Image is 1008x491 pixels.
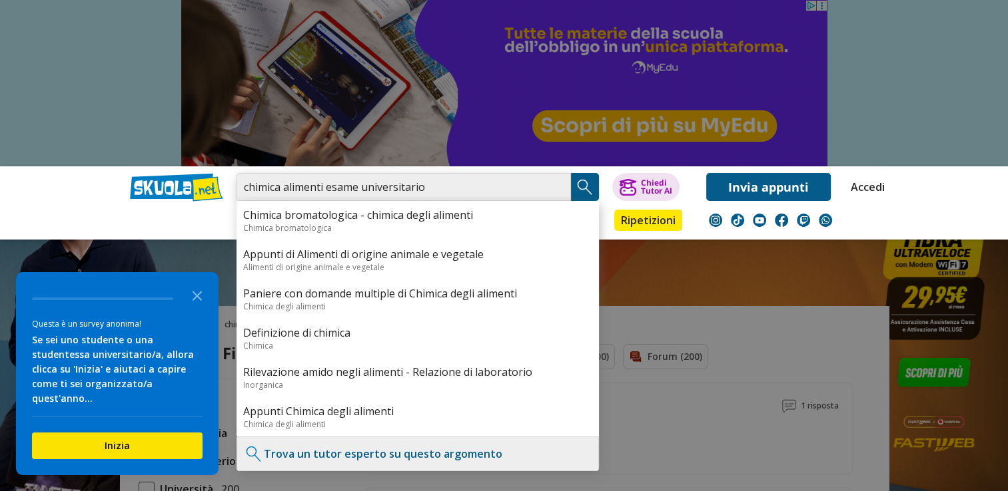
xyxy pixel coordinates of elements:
a: Rilevazione amido negli alimenti - Relazione di laboratorio [243,365,592,379]
a: Invia appunti [706,173,831,201]
div: Questa è un survey anonima! [32,317,203,330]
div: Chiedi Tutor AI [640,179,672,195]
img: Trova un tutor esperto [244,444,264,464]
input: Cerca appunti, riassunti o versioni [237,173,571,201]
div: Chimica [243,340,592,351]
div: Chimica degli alimenti [243,301,592,312]
img: facebook [775,214,788,227]
button: Close the survey [184,281,211,308]
a: Definizione di chimica [243,325,592,340]
img: twitch [797,214,810,227]
button: Search Button [571,173,599,201]
img: Cerca appunti, riassunti o versioni [575,177,595,197]
img: instagram [709,214,722,227]
a: Paniere con domande multiple di Chimica degli alimenti [243,286,592,301]
a: Appunti di Alimenti di origine animale e vegetale [243,247,592,261]
a: Appunti [233,210,293,234]
img: tiktok [731,214,744,227]
div: Chimica degli alimenti [243,418,592,430]
img: WhatsApp [819,214,832,227]
div: Inorganica [243,379,592,391]
a: Trova un tutor esperto su questo argomento [264,446,502,461]
img: youtube [753,214,766,227]
a: Ripetizioni [614,210,682,231]
div: Survey [16,272,219,475]
a: Accedi [851,173,879,201]
div: Se sei uno studente o una studentessa universitario/a, allora clicca su 'Inizia' e aiutaci a capi... [32,333,203,406]
button: Inizia [32,432,203,459]
button: ChiediTutor AI [612,173,680,201]
a: Chimica bromatologica - chimica degli alimenti [243,208,592,222]
a: Appunti Chimica degli alimenti [243,404,592,418]
div: Chimica bromatologica [243,222,592,234]
div: Alimenti di origine animale e vegetale [243,261,592,273]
